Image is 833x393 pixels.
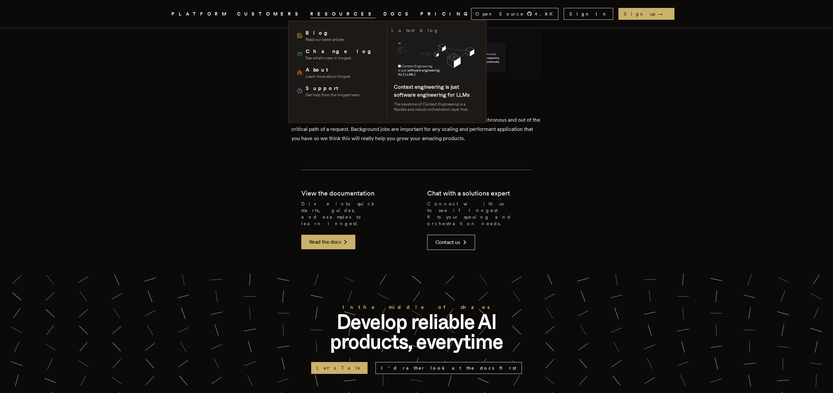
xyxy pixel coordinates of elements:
a: BlogRead our latest articles [294,26,383,45]
span: 4.8 K [535,11,557,17]
p: Develop reliable AI products, everytime [311,312,522,351]
span: Read our latest articles [306,37,344,42]
span: → [658,11,669,17]
h3: Latest blog [391,26,439,34]
span: Support [306,84,360,92]
a: Contact us [427,235,475,250]
a: CUSTOMERS [237,10,302,18]
span: Get help from the Inngest team [306,92,360,98]
span: Open Source [475,11,524,17]
a: DOCS [383,10,412,18]
h2: View the documentation [301,189,374,198]
a: ChangelogSee what's new in Inngest [294,45,383,63]
h2: Chat with a solutions expert [427,189,510,198]
button: RESOURCES [310,10,375,18]
span: Blog [306,29,344,37]
p: Dive into quick starts, guides, and examples to learn Inngest. [301,200,406,227]
a: Sign up [618,8,674,20]
span: Learn more about Inngest [306,74,350,79]
a: Sign In [564,8,613,20]
p: Congrats! You now know how you can easily move key logic in your app to be asynchronous and out o... [291,115,542,143]
span: Changelog [306,47,376,55]
a: Context engineering is just software engineering for LLMs [394,84,470,98]
a: AboutLearn more about Inngest [294,63,383,82]
a: PRICING [420,10,471,18]
a: SupportGet help from the Inngest team [294,82,383,100]
p: Connect with us to see if Inngest fits your queuing and orchestration needs. [427,200,532,227]
span: About [306,66,350,74]
h2: In the middle of chaos [311,303,522,312]
a: Read the docs [301,235,356,249]
a: I'd rather look at the docs first [375,362,522,374]
button: PLATFORM [171,10,229,18]
span: See what's new in Inngest [306,55,376,61]
a: Let's Talk [311,362,368,374]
